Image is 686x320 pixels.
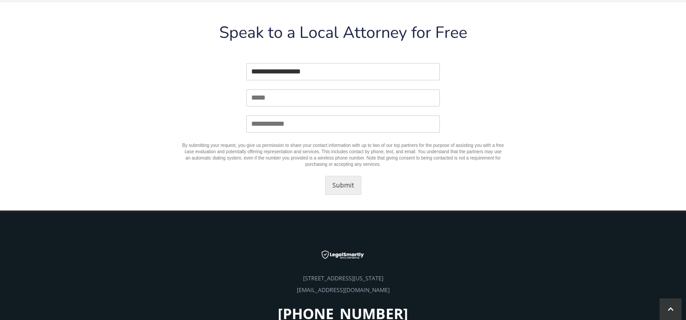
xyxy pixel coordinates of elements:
[182,25,505,48] div: Speak to a Local Attorney for Free
[182,143,504,167] span: By submitting your request, you give us permission to share your contact information with up to t...
[325,176,361,195] button: Submit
